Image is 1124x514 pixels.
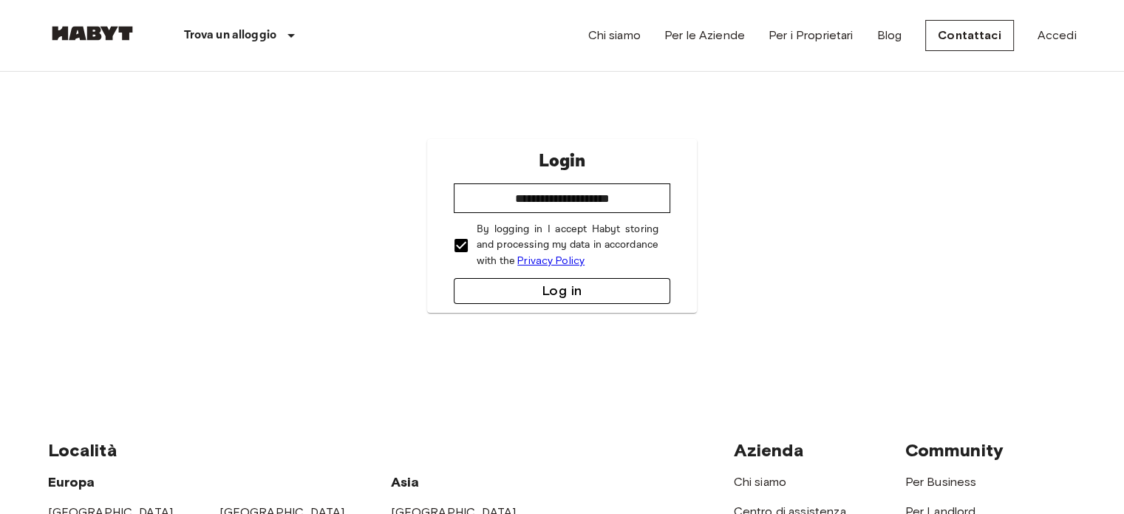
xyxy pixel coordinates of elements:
a: Privacy Policy [517,254,585,267]
button: Log in [454,278,670,304]
a: Per Business [905,475,977,489]
span: Community [905,439,1004,461]
p: Trova un alloggio [184,27,277,44]
a: Accedi [1038,27,1077,44]
p: Login [538,148,585,175]
img: Habyt [48,26,137,41]
a: Per le Aziende [664,27,745,44]
a: Contattaci [925,20,1014,51]
span: Azienda [734,439,804,461]
p: By logging in I accept Habyt storing and processing my data in accordance with the [477,222,658,269]
a: Chi siamo [734,475,786,489]
span: Asia [391,474,420,490]
a: Per i Proprietari [769,27,854,44]
a: Blog [876,27,902,44]
a: Chi siamo [587,27,640,44]
span: Località [48,439,117,461]
span: Europa [48,474,95,490]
